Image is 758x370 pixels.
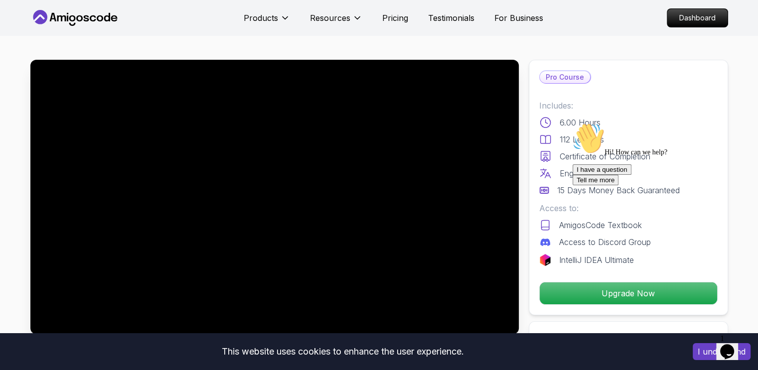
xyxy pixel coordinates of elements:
[716,330,748,360] iframe: chat widget
[428,12,474,24] a: Testimonials
[559,254,634,266] p: IntelliJ IDEA Ultimate
[560,167,618,179] p: English Subtitles
[539,282,718,305] button: Upgrade Now
[539,254,551,266] img: jetbrains logo
[382,12,408,24] a: Pricing
[539,332,718,346] h2: Share this Course
[560,133,604,145] p: 112 Lectures
[540,282,717,304] p: Upgrade Now
[7,341,678,363] div: This website uses cookies to enhance the user experience.
[539,202,718,214] p: Access to:
[244,12,290,32] button: Products
[244,12,278,24] p: Products
[494,12,543,24] a: For Business
[4,46,63,56] button: I have a question
[693,343,751,360] button: Accept cookies
[560,117,601,128] p: 6.00 Hours
[4,4,183,67] div: 👋Hi! How can we help?I have a questionTell me more
[559,236,651,248] p: Access to Discord Group
[4,30,99,37] span: Hi! How can we help?
[569,119,748,325] iframe: chat widget
[310,12,350,24] p: Resources
[667,9,728,27] p: Dashboard
[310,12,362,32] button: Resources
[559,219,642,231] p: AmigosCode Textbook
[30,60,519,334] iframe: Linux Sales Video
[667,8,728,27] a: Dashboard
[540,71,590,83] p: Pro Course
[557,184,680,196] p: 15 Days Money Back Guaranteed
[560,150,650,162] p: Certificate of Completion
[539,100,718,112] p: Includes:
[4,4,36,36] img: :wave:
[4,56,50,67] button: Tell me more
